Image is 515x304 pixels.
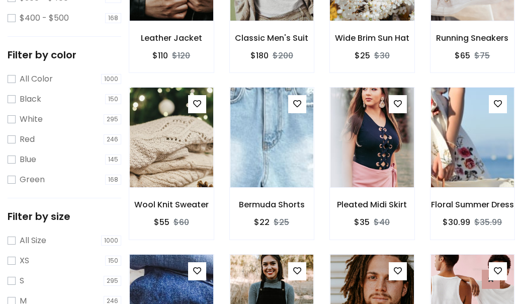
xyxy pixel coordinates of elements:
[104,134,121,144] span: 246
[174,216,189,228] del: $60
[355,51,370,60] h6: $25
[129,200,214,209] h6: Wool Knit Sweater
[105,94,121,104] span: 150
[230,200,314,209] h6: Bermuda Shorts
[8,210,121,222] h5: Filter by size
[20,275,24,287] label: S
[431,33,515,43] h6: Running Sneakers
[20,113,43,125] label: White
[20,154,36,166] label: Blue
[20,235,46,247] label: All Size
[105,13,121,23] span: 168
[443,217,470,227] h6: $30.99
[330,33,414,43] h6: Wide Brim Sun Hat
[250,51,269,60] h6: $180
[101,236,121,246] span: 1000
[20,12,69,24] label: $400 - $500
[474,50,490,61] del: $75
[474,216,502,228] del: $35.99
[431,200,515,209] h6: Floral Summer Dress
[172,50,190,61] del: $120
[154,217,169,227] h6: $55
[374,216,390,228] del: $40
[20,255,29,267] label: XS
[273,50,293,61] del: $200
[230,33,314,43] h6: Classic Men's Suit
[8,49,121,61] h5: Filter by color
[105,155,121,165] span: 145
[274,216,289,228] del: $25
[254,217,270,227] h6: $22
[105,256,121,266] span: 150
[104,276,121,286] span: 295
[455,51,470,60] h6: $65
[105,175,121,185] span: 168
[20,73,53,85] label: All Color
[101,74,121,84] span: 1000
[330,200,414,209] h6: Pleated Midi Skirt
[104,114,121,124] span: 295
[374,50,390,61] del: $30
[129,33,214,43] h6: Leather Jacket
[20,93,41,105] label: Black
[152,51,168,60] h6: $110
[20,133,35,145] label: Red
[20,174,45,186] label: Green
[354,217,370,227] h6: $35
